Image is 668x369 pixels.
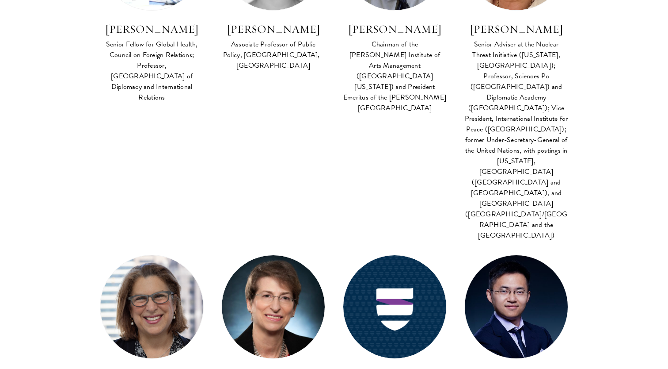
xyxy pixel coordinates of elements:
[343,22,447,37] h3: [PERSON_NAME]
[343,39,447,113] div: Chairman of the [PERSON_NAME] Institute of Arts Management ([GEOGRAPHIC_DATA][US_STATE]) and Pres...
[464,39,568,241] div: Senior Adviser at the Nuclear Threat Initiative ([US_STATE], [GEOGRAPHIC_DATA]); Professor, Scien...
[100,22,204,37] h3: [PERSON_NAME]
[100,39,204,103] div: Senior Fellow for Global Health, Council on Foreign Relations; Professor, [GEOGRAPHIC_DATA] of Di...
[221,22,325,37] h3: [PERSON_NAME]
[221,39,325,71] div: Associate Professor of Public Policy, [GEOGRAPHIC_DATA], [GEOGRAPHIC_DATA]
[464,22,568,37] h3: [PERSON_NAME]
